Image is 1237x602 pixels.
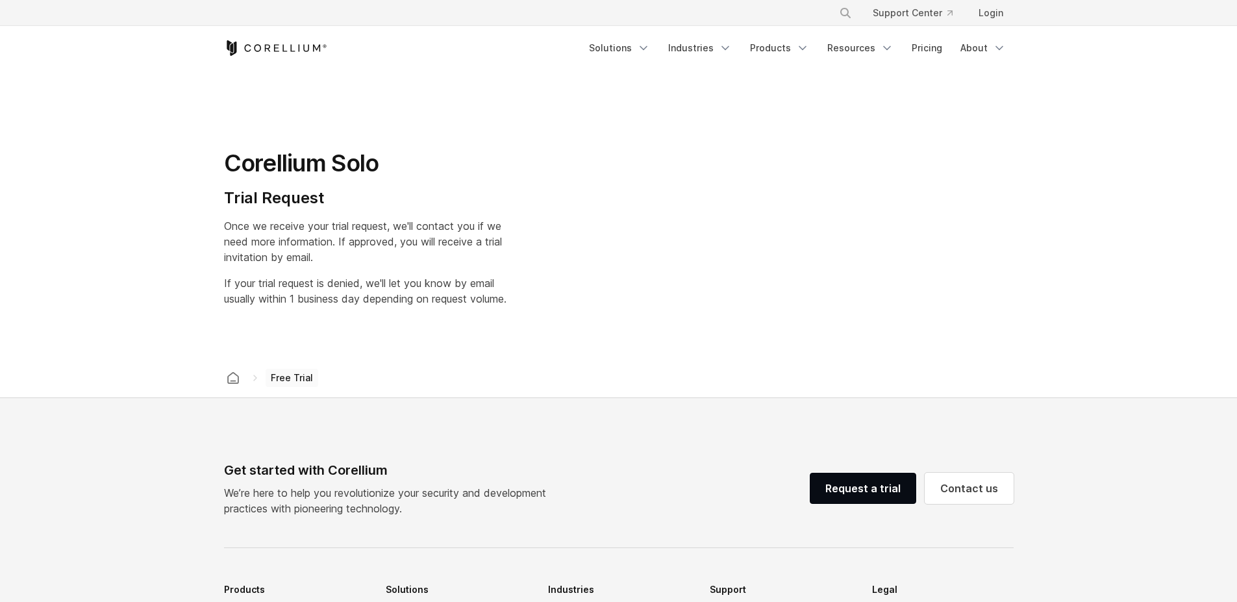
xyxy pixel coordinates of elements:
a: Login [968,1,1014,25]
a: Solutions [581,36,658,60]
a: Corellium home [221,369,245,387]
a: Request a trial [810,473,916,504]
div: Get started with Corellium [224,460,556,480]
a: Products [742,36,817,60]
a: About [953,36,1014,60]
span: Free Trial [266,369,318,387]
div: Navigation Menu [581,36,1014,60]
a: Industries [660,36,740,60]
h4: Trial Request [224,188,506,208]
a: Pricing [904,36,950,60]
span: If your trial request is denied, we'll let you know by email usually within 1 business day depend... [224,277,506,305]
a: Corellium Home [224,40,327,56]
a: Support Center [862,1,963,25]
span: Once we receive your trial request, we'll contact you if we need more information. If approved, y... [224,219,502,264]
a: Contact us [925,473,1014,504]
a: Resources [819,36,901,60]
div: Navigation Menu [823,1,1014,25]
h1: Corellium Solo [224,149,506,178]
p: We’re here to help you revolutionize your security and development practices with pioneering tech... [224,485,556,516]
button: Search [834,1,857,25]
